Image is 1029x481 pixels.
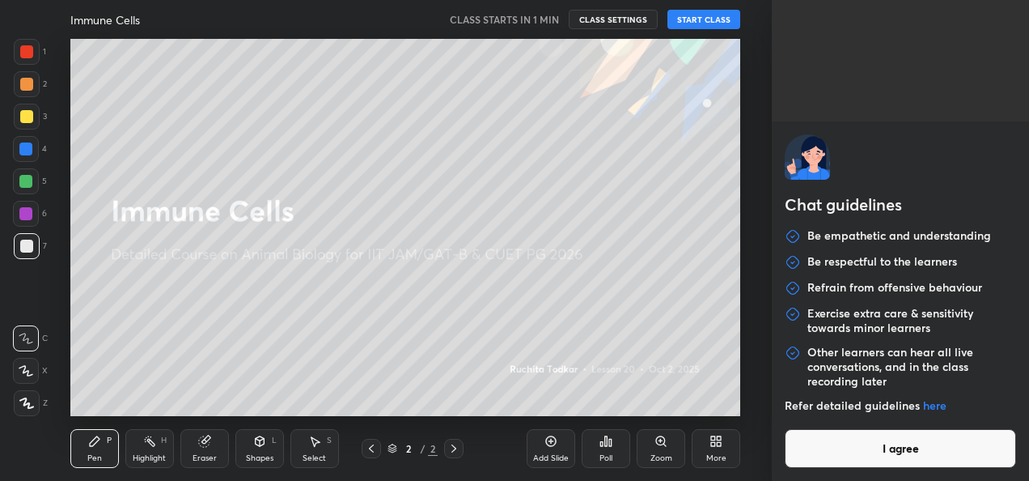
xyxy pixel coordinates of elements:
[420,444,425,453] div: /
[533,454,569,462] div: Add Slide
[667,10,740,29] button: START CLASS
[193,454,217,462] div: Eraser
[807,254,957,270] p: Be respectful to the learners
[785,398,1016,413] p: Refer detailed guidelines
[14,39,46,65] div: 1
[327,436,332,445] div: S
[14,104,47,130] div: 3
[14,233,47,259] div: 7
[428,441,438,456] div: 2
[107,436,112,445] div: P
[807,345,1016,389] p: Other learners can hear all live conversations, and in the class recording later
[14,390,48,416] div: Z
[807,228,991,245] p: Be empathetic and understanding
[400,444,417,453] div: 2
[303,454,326,462] div: Select
[13,168,47,194] div: 5
[450,12,559,27] h5: CLASS STARTS IN 1 MIN
[807,306,1016,335] p: Exercise extra care & sensitivity towards minor learners
[272,436,277,445] div: L
[87,454,102,462] div: Pen
[569,10,658,29] button: CLASS SETTINGS
[785,429,1016,468] button: I agree
[14,71,47,97] div: 2
[13,201,47,227] div: 6
[807,280,982,296] p: Refrain from offensive behaviour
[785,193,1016,220] h2: Chat guidelines
[133,454,166,462] div: Highlight
[650,454,672,462] div: Zoom
[246,454,273,462] div: Shapes
[599,454,612,462] div: Poll
[706,454,726,462] div: More
[923,398,946,413] a: here
[161,436,167,445] div: H
[70,12,140,28] h4: Immune Cells
[13,326,48,351] div: C
[13,136,47,162] div: 4
[13,358,48,384] div: X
